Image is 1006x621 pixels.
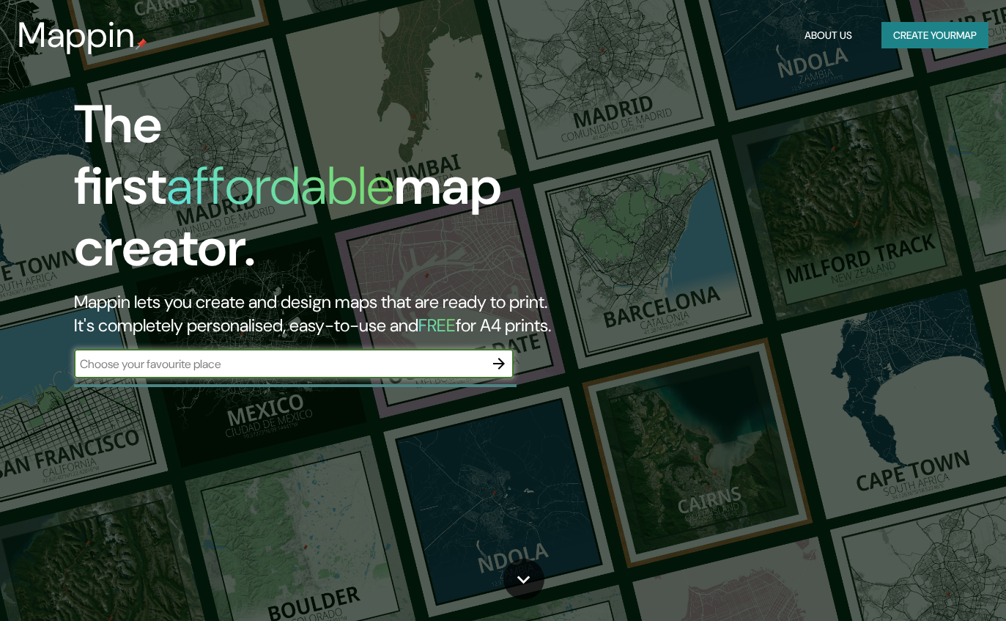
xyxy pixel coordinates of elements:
input: Choose your favourite place [74,356,484,372]
iframe: Help widget launcher [876,564,990,605]
h1: The first map creator. [74,94,577,290]
img: mappin-pin [136,38,147,50]
h3: Mappin [18,15,136,56]
button: About Us [799,22,858,49]
h2: Mappin lets you create and design maps that are ready to print. It's completely personalised, eas... [74,290,577,337]
h5: FREE [418,314,456,337]
h1: affordable [166,152,394,220]
button: Create yourmap [881,22,988,49]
